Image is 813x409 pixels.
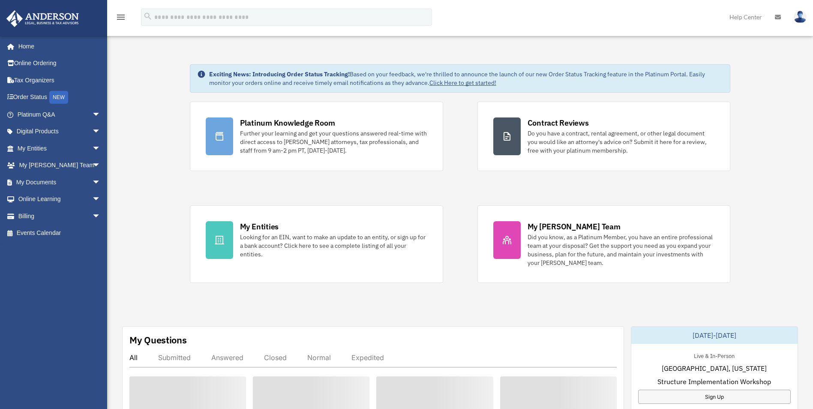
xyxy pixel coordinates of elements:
[264,353,287,362] div: Closed
[190,102,443,171] a: Platinum Knowledge Room Further your learning and get your questions answered real-time with dire...
[477,205,731,283] a: My [PERSON_NAME] Team Did you know, as a Platinum Member, you have an entire professional team at...
[92,208,109,225] span: arrow_drop_down
[6,89,114,106] a: Order StatusNEW
[429,79,496,87] a: Click Here to get started!
[240,233,427,259] div: Looking for an EIN, want to make an update to an entity, or sign up for a bank account? Click her...
[638,390,791,404] a: Sign Up
[92,157,109,174] span: arrow_drop_down
[794,11,807,23] img: User Pic
[49,91,68,104] div: NEW
[528,233,715,267] div: Did you know, as a Platinum Member, you have an entire professional team at your disposal? Get th...
[662,363,767,373] span: [GEOGRAPHIC_DATA], [US_STATE]
[6,140,114,157] a: My Entitiesarrow_drop_down
[240,129,427,155] div: Further your learning and get your questions answered real-time with direct access to [PERSON_NAM...
[209,70,350,78] strong: Exciting News: Introducing Order Status Tracking!
[351,353,384,362] div: Expedited
[92,106,109,123] span: arrow_drop_down
[477,102,731,171] a: Contract Reviews Do you have a contract, rental agreement, or other legal document you would like...
[6,174,114,191] a: My Documentsarrow_drop_down
[116,15,126,22] a: menu
[143,12,153,21] i: search
[6,157,114,174] a: My [PERSON_NAME] Teamarrow_drop_down
[6,191,114,208] a: Online Learningarrow_drop_down
[240,221,279,232] div: My Entities
[657,376,771,387] span: Structure Implementation Workshop
[6,72,114,89] a: Tax Organizers
[209,70,723,87] div: Based on your feedback, we're thrilled to announce the launch of our new Order Status Tracking fe...
[158,353,191,362] div: Submitted
[129,353,138,362] div: All
[190,205,443,283] a: My Entities Looking for an EIN, want to make an update to an entity, or sign up for a bank accoun...
[631,327,798,344] div: [DATE]-[DATE]
[4,10,81,27] img: Anderson Advisors Platinum Portal
[528,129,715,155] div: Do you have a contract, rental agreement, or other legal document you would like an attorney's ad...
[687,351,741,360] div: Live & In-Person
[6,123,114,140] a: Digital Productsarrow_drop_down
[6,225,114,242] a: Events Calendar
[129,334,187,346] div: My Questions
[528,221,621,232] div: My [PERSON_NAME] Team
[92,123,109,141] span: arrow_drop_down
[6,106,114,123] a: Platinum Q&Aarrow_drop_down
[6,208,114,225] a: Billingarrow_drop_down
[6,38,109,55] a: Home
[92,191,109,208] span: arrow_drop_down
[92,174,109,191] span: arrow_drop_down
[116,12,126,22] i: menu
[528,117,589,128] div: Contract Reviews
[211,353,243,362] div: Answered
[6,55,114,72] a: Online Ordering
[240,117,335,128] div: Platinum Knowledge Room
[307,353,331,362] div: Normal
[92,140,109,157] span: arrow_drop_down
